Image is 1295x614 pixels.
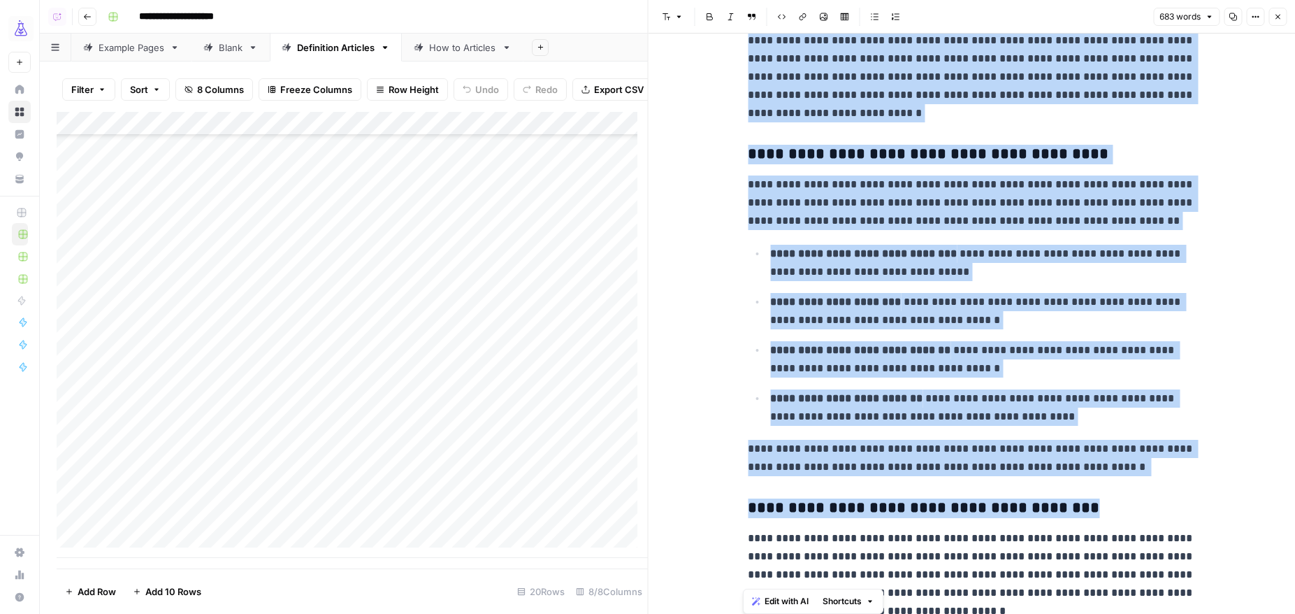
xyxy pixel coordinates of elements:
[8,541,31,564] a: Settings
[8,586,31,608] button: Help + Support
[512,580,570,603] div: 20 Rows
[78,585,116,599] span: Add Row
[280,83,352,97] span: Freeze Columns
[570,580,648,603] div: 8/8 Columns
[1159,10,1201,23] span: 683 words
[71,83,94,97] span: Filter
[572,78,653,101] button: Export CSV
[71,34,191,62] a: Example Pages
[175,78,253,101] button: 8 Columns
[8,123,31,145] a: Insights
[8,78,31,101] a: Home
[270,34,402,62] a: Definition Articles
[130,83,148,97] span: Sort
[1153,8,1220,26] button: 683 words
[823,595,862,608] span: Shortcuts
[8,145,31,168] a: Opportunities
[8,11,31,46] button: Workspace: AirOps Growth
[429,41,496,55] div: How to Articles
[535,83,558,97] span: Redo
[475,83,499,97] span: Undo
[145,585,201,599] span: Add 10 Rows
[765,595,809,608] span: Edit with AI
[62,78,115,101] button: Filter
[191,34,270,62] a: Blank
[297,41,375,55] div: Definition Articles
[99,41,164,55] div: Example Pages
[259,78,361,101] button: Freeze Columns
[8,564,31,586] a: Usage
[402,34,523,62] a: How to Articles
[746,592,814,611] button: Edit with AI
[124,580,210,603] button: Add 10 Rows
[367,78,448,101] button: Row Height
[8,16,34,41] img: AirOps Growth Logo
[57,580,124,603] button: Add Row
[219,41,243,55] div: Blank
[197,83,244,97] span: 8 Columns
[8,168,31,190] a: Your Data
[389,83,439,97] span: Row Height
[817,592,880,611] button: Shortcuts
[454,78,508,101] button: Undo
[514,78,567,101] button: Redo
[594,83,644,97] span: Export CSV
[8,101,31,123] a: Browse
[121,78,170,101] button: Sort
